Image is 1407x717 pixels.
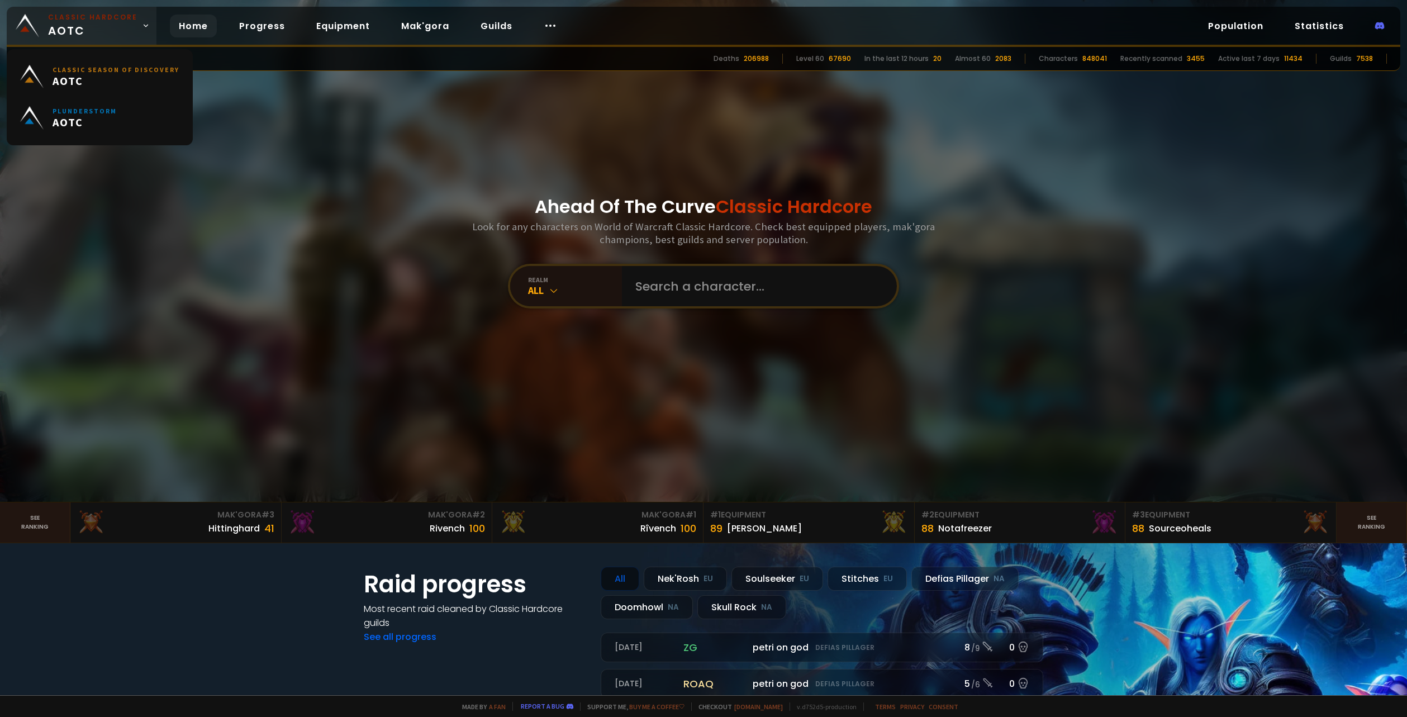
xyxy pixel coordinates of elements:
div: 89 [710,521,722,536]
a: Equipment [307,15,379,37]
a: [DOMAIN_NAME] [734,702,783,711]
a: Mak'Gora#3Hittinghard41 [70,502,282,543]
div: 88 [1132,521,1144,536]
span: # 2 [921,509,934,520]
a: Seeranking [1337,502,1407,543]
a: Classic HardcoreAOTC [7,7,156,45]
div: Defias Pillager [911,567,1019,591]
div: 100 [681,521,696,536]
span: Classic Hardcore [716,194,872,219]
div: Notafreezer [938,521,992,535]
a: Progress [230,15,294,37]
h4: Most recent raid cleaned by Classic Hardcore guilds [364,602,587,630]
div: Sourceoheals [1149,521,1211,535]
small: Classic Season of Discovery [53,65,179,74]
span: Made by [455,702,506,711]
a: [DATE]roaqpetri on godDefias Pillager5 /60 [601,669,1043,699]
a: Terms [875,702,896,711]
div: Almost 60 [955,54,991,64]
a: Report a bug [521,702,564,710]
div: realm [528,276,622,284]
small: NA [761,602,772,613]
div: Rîvench [640,521,676,535]
input: Search a character... [629,266,883,306]
div: Guilds [1330,54,1352,64]
a: Classic Season of DiscoveryAOTC [13,56,186,97]
span: # 1 [710,509,721,520]
div: Skull Rock [697,595,786,619]
div: 11434 [1284,54,1303,64]
a: Population [1199,15,1272,37]
small: NA [994,573,1005,585]
div: Level 60 [796,54,824,64]
div: Hittinghard [208,521,260,535]
div: All [528,284,622,297]
div: Equipment [1132,509,1329,521]
a: Mak'gora [392,15,458,37]
div: 206988 [744,54,769,64]
a: #2Equipment88Notafreezer [915,502,1126,543]
span: # 3 [262,509,274,520]
a: #1Equipment89[PERSON_NAME] [703,502,915,543]
h1: Ahead Of The Curve [535,193,872,220]
div: 67690 [829,54,851,64]
div: Recently scanned [1120,54,1182,64]
span: AOTC [53,115,117,129]
div: Nek'Rosh [644,567,727,591]
a: Mak'Gora#1Rîvench100 [492,502,703,543]
div: 3455 [1187,54,1205,64]
div: Active last 7 days [1218,54,1280,64]
div: Deaths [714,54,739,64]
a: [DATE]zgpetri on godDefias Pillager8 /90 [601,633,1043,662]
div: Rivench [430,521,465,535]
h3: Look for any characters on World of Warcraft Classic Hardcore. Check best equipped players, mak'g... [468,220,939,246]
div: Mak'Gora [288,509,486,521]
div: Stitches [828,567,907,591]
small: Plunderstorm [53,107,117,115]
div: 100 [469,521,485,536]
span: v. d752d5 - production [790,702,857,711]
div: Equipment [710,509,907,521]
div: 88 [921,521,934,536]
div: 41 [264,521,274,536]
div: Soulseeker [731,567,823,591]
a: PlunderstormAOTC [13,97,186,139]
small: EU [800,573,809,585]
div: Mak'Gora [499,509,696,521]
div: Characters [1039,54,1078,64]
small: NA [668,602,679,613]
div: 7538 [1356,54,1373,64]
a: Privacy [900,702,924,711]
a: Guilds [472,15,521,37]
a: Mak'Gora#2Rivench100 [282,502,493,543]
a: Home [170,15,217,37]
div: 20 [933,54,942,64]
span: AOTC [53,74,179,88]
span: Checkout [691,702,783,711]
small: Classic Hardcore [48,12,137,22]
small: EU [883,573,893,585]
a: Statistics [1286,15,1353,37]
div: [PERSON_NAME] [727,521,802,535]
a: Consent [929,702,958,711]
div: Equipment [921,509,1119,521]
div: 848041 [1082,54,1107,64]
span: # 3 [1132,509,1145,520]
div: All [601,567,639,591]
div: 2083 [995,54,1011,64]
span: Support me, [580,702,685,711]
div: In the last 12 hours [864,54,929,64]
span: # 1 [686,509,696,520]
a: a fan [489,702,506,711]
a: #3Equipment88Sourceoheals [1125,502,1337,543]
a: See all progress [364,630,436,643]
span: # 2 [472,509,485,520]
div: Mak'Gora [77,509,274,521]
a: Buy me a coffee [629,702,685,711]
div: Doomhowl [601,595,693,619]
small: EU [703,573,713,585]
h1: Raid progress [364,567,587,602]
span: AOTC [48,12,137,39]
